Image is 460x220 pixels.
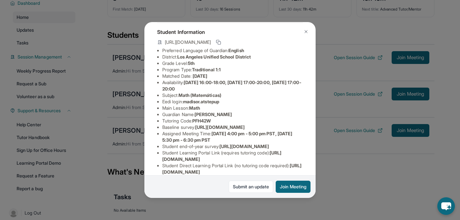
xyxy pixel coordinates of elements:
[193,73,207,79] span: [DATE]
[165,39,211,45] span: [URL][DOMAIN_NAME]
[162,105,303,111] li: Main Lesson :
[162,111,303,118] li: Guardian Name :
[303,29,309,34] img: Close Icon
[437,197,455,215] button: chat-button
[195,124,245,130] span: [URL][DOMAIN_NAME]
[162,124,303,130] li: Baseline survey :
[162,143,303,150] li: Student end-of-year survey :
[162,80,301,91] span: [DATE] 16:00-18:00, [DATE] 17:00-20:00, [DATE] 17:00-20:00
[189,105,200,111] span: Math
[162,98,303,105] li: Eedi login :
[162,162,303,175] li: Student Direct Learning Portal Link (no tutoring code required) :
[162,79,303,92] li: Availability:
[188,60,195,66] span: 5th
[195,112,232,117] span: [PERSON_NAME]
[183,99,219,104] span: madisor.atstepup
[162,67,303,73] li: Program Type:
[192,118,211,123] span: PFH42W
[162,73,303,79] li: Matched Date:
[276,181,310,193] button: Join Meeting
[177,54,251,59] span: Los Angeles Unified School District
[162,131,292,143] span: [DATE] 4:00 pm - 5:00 pm PST, [DATE] 5:30 pm - 6:30 pm PST
[179,92,221,98] span: Math (Matemáticas)
[162,92,303,98] li: Subject :
[162,54,303,60] li: District:
[162,118,303,124] li: Tutoring Code :
[157,28,303,36] h4: Student Information
[162,47,303,54] li: Preferred Language of Guardian:
[229,181,273,193] a: Submit an update
[215,38,222,46] button: Copy link
[192,67,221,72] span: Traditional 1:1
[162,130,303,143] li: Assigned Meeting Time :
[228,48,244,53] span: English
[162,150,303,162] li: Student Learning Portal Link (requires tutoring code) :
[162,60,303,67] li: Grade Level:
[219,144,269,149] span: [URL][DOMAIN_NAME]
